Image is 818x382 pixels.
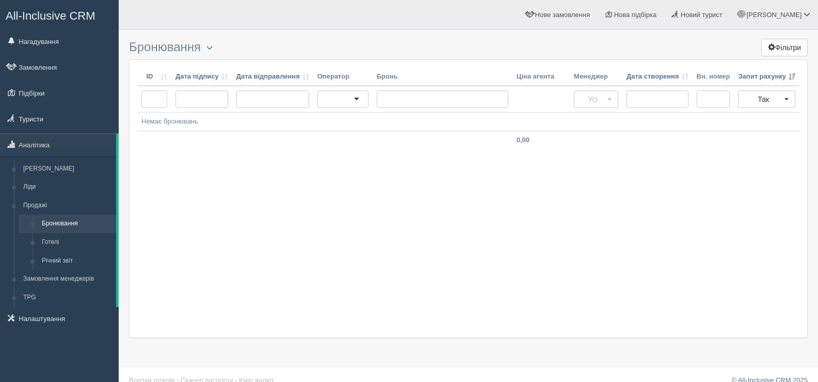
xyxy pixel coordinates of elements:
th: Вн. номер [693,68,734,86]
a: Дата підпису [175,72,228,82]
h3: Бронювання [129,40,808,54]
span: Усі [581,94,605,104]
span: Нова підбірка [614,11,657,19]
button: Усі [574,90,618,108]
a: Річний звіт [37,252,116,270]
a: TPG [19,288,116,307]
button: Фільтри [761,39,808,56]
a: ID [141,72,167,82]
a: Готелі [37,233,116,252]
div: Немає бронювань [141,117,795,127]
a: Замовлення менеджерів [19,270,116,288]
td: 0,00 [512,131,570,149]
a: Продажі [19,196,116,215]
a: All-Inclusive CRM [1,1,118,29]
a: Запит рахунку [738,72,795,82]
a: Ліди [19,178,116,196]
th: Оператор [313,68,373,86]
a: [PERSON_NAME] [19,160,116,178]
button: Так [738,90,795,108]
th: Ціна агента [512,68,570,86]
th: Бронь [373,68,512,86]
a: Дата створення [627,72,688,82]
span: All-Inclusive CRM [6,9,95,22]
span: [PERSON_NAME] [746,11,801,19]
th: Менеджер [570,68,622,86]
a: Дата відправлення [236,72,309,82]
a: Бронювання [37,215,116,233]
span: Нове замовлення [535,11,590,19]
span: Новий турист [681,11,723,19]
span: Так [745,94,782,104]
